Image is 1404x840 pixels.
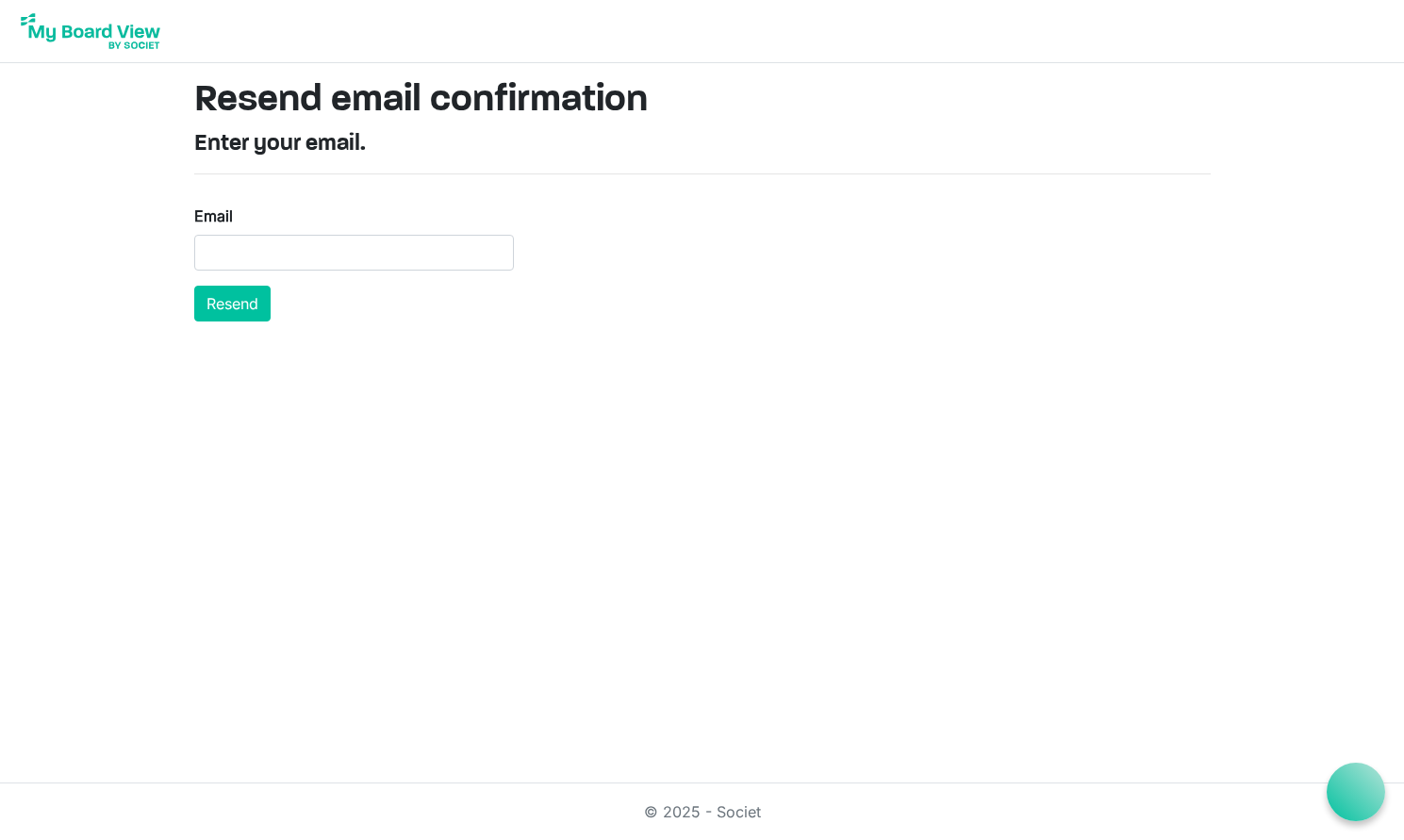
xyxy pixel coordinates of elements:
[644,802,761,821] a: © 2025 - Societ
[194,131,1211,158] h4: Enter your email.
[194,78,1211,124] h1: Resend email confirmation
[194,286,271,321] button: Resend
[15,8,166,55] img: My Board View Logo
[480,241,503,264] keeper-lock: Open Keeper Popup
[194,205,233,227] label: Email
